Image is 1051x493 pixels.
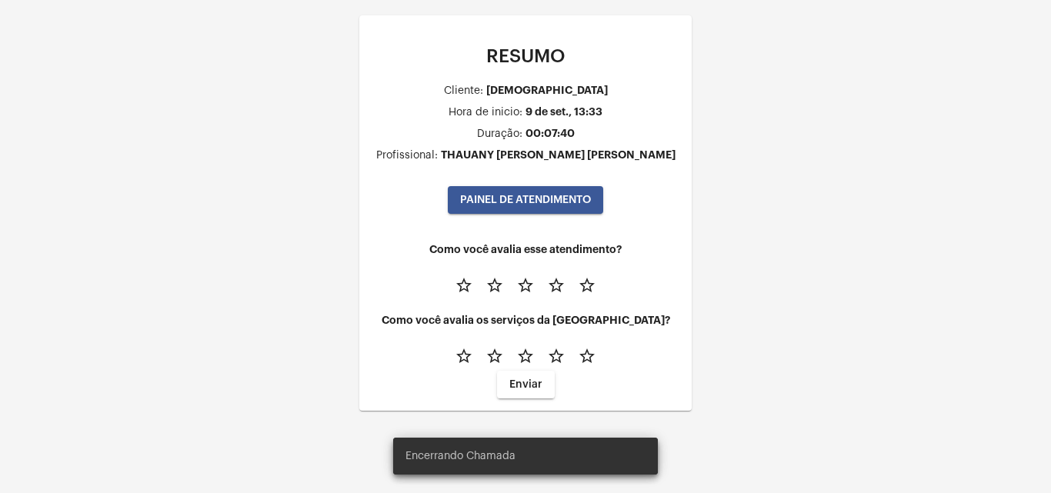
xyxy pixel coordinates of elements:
mat-icon: star_border [516,347,535,365]
mat-icon: star_border [578,347,596,365]
button: Enviar [497,371,555,398]
mat-icon: star_border [578,276,596,295]
mat-icon: star_border [485,347,504,365]
mat-icon: star_border [547,347,566,365]
div: THAUANY [PERSON_NAME] [PERSON_NAME] [441,149,676,161]
mat-icon: star_border [516,276,535,295]
h4: Como você avalia os serviços da [GEOGRAPHIC_DATA]? [372,315,679,326]
div: Cliente: [444,85,483,97]
p: RESUMO [372,46,679,66]
div: 9 de set., 13:33 [525,106,602,118]
mat-icon: star_border [455,347,473,365]
div: 00:07:40 [525,128,575,139]
span: PAINEL DE ATENDIMENTO [460,195,591,205]
span: Enviar [509,379,542,390]
div: Hora de inicio: [449,107,522,118]
div: Duração: [477,128,522,140]
mat-icon: star_border [485,276,504,295]
div: Profissional: [376,150,438,162]
span: Encerrando Chamada [405,448,515,464]
mat-icon: star_border [547,276,566,295]
div: [DEMOGRAPHIC_DATA] [486,85,608,96]
mat-icon: star_border [455,276,473,295]
h4: Como você avalia esse atendimento? [372,244,679,255]
button: PAINEL DE ATENDIMENTO [448,186,603,214]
